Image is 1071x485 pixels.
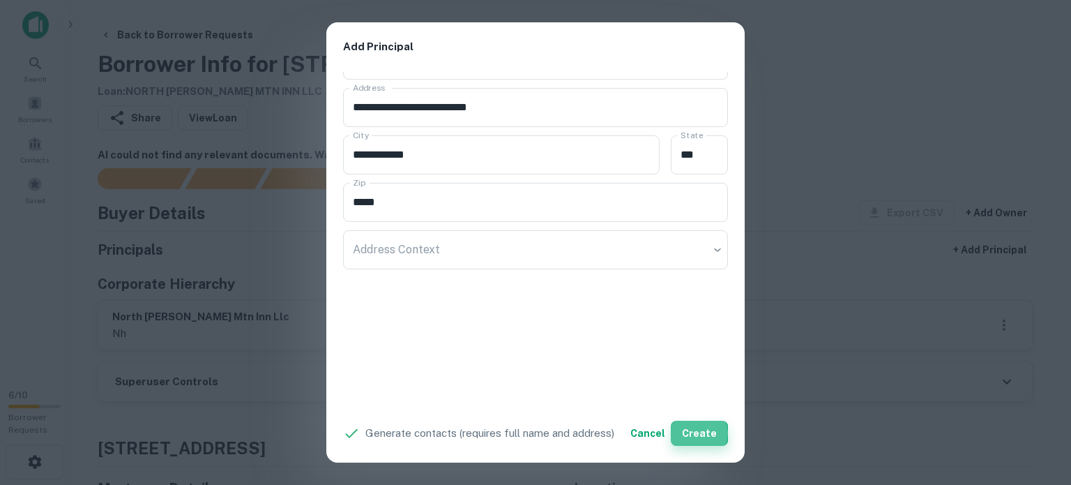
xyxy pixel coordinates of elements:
[625,421,671,446] button: Cancel
[326,22,745,72] h2: Add Principal
[1001,373,1071,440] iframe: Chat Widget
[353,129,369,141] label: City
[681,129,703,141] label: State
[353,82,385,94] label: Address
[343,230,728,269] div: ​
[353,177,365,188] label: Zip
[365,425,614,442] p: Generate contacts (requires full name and address)
[671,421,728,446] button: Create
